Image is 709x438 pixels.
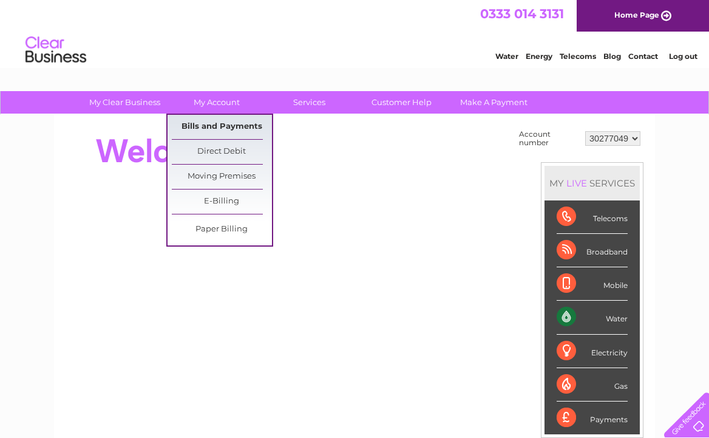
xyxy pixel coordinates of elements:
[516,127,582,150] td: Account number
[603,52,621,61] a: Blog
[351,91,452,114] a: Customer Help
[557,335,628,368] div: Electricity
[69,7,642,59] div: Clear Business is a trading name of Verastar Limited (registered in [GEOGRAPHIC_DATA] No. 3667643...
[172,165,272,189] a: Moving Premises
[669,52,697,61] a: Log out
[75,91,175,114] a: My Clear Business
[172,190,272,214] a: E-Billing
[444,91,544,114] a: Make A Payment
[557,368,628,402] div: Gas
[480,6,564,21] a: 0333 014 3131
[495,52,518,61] a: Water
[172,140,272,164] a: Direct Debit
[557,301,628,334] div: Water
[167,91,267,114] a: My Account
[526,52,552,61] a: Energy
[172,115,272,139] a: Bills and Payments
[557,402,628,434] div: Payments
[560,52,596,61] a: Telecoms
[25,32,87,69] img: logo.png
[544,166,640,200] div: MY SERVICES
[628,52,658,61] a: Contact
[564,177,589,189] div: LIVE
[557,200,628,234] div: Telecoms
[557,267,628,301] div: Mobile
[259,91,359,114] a: Services
[557,234,628,267] div: Broadband
[172,217,272,242] a: Paper Billing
